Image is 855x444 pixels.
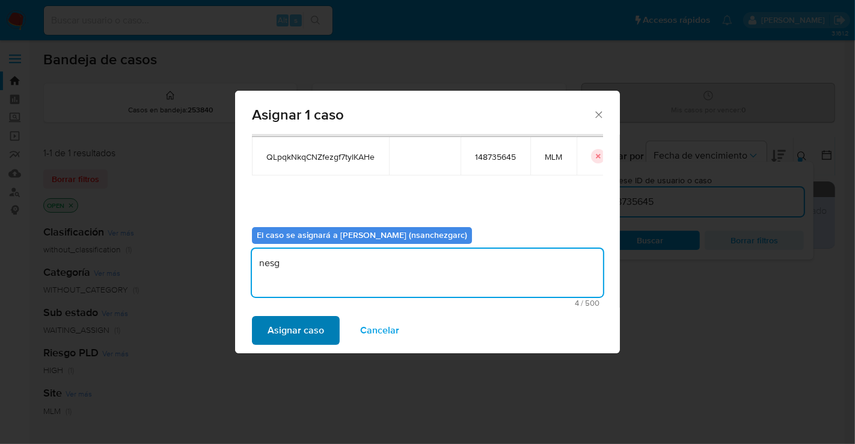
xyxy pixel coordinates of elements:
span: Máximo 500 caracteres [256,299,599,307]
span: 148735645 [475,151,516,162]
span: Asignar 1 caso [252,108,593,122]
button: Cancelar [345,316,415,345]
b: El caso se asignará a [PERSON_NAME] (nsanchezgarc) [257,229,467,241]
button: Cerrar ventana [593,109,604,120]
button: icon-button [591,149,605,163]
button: Asignar caso [252,316,340,345]
span: Cancelar [360,317,399,344]
span: MLM [545,151,562,162]
span: Asignar caso [268,317,324,344]
textarea: nesg [252,249,603,297]
span: QLpqkNkqCNZfezgf7tylKAHe [266,151,375,162]
div: assign-modal [235,91,620,353]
